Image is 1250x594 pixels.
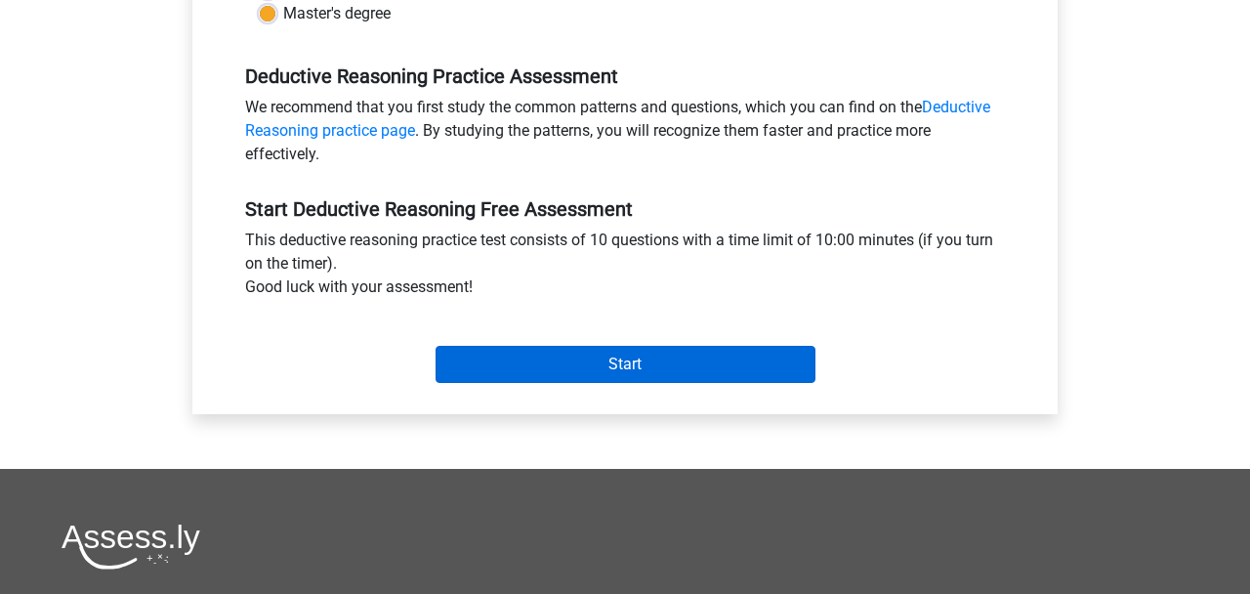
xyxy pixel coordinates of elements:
h5: Start Deductive Reasoning Free Assessment [245,197,1005,221]
div: We recommend that you first study the common patterns and questions, which you can find on the . ... [230,96,1020,174]
h5: Deductive Reasoning Practice Assessment [245,64,1005,88]
div: This deductive reasoning practice test consists of 10 questions with a time limit of 10:00 minute... [230,229,1020,307]
img: Assessly logo [62,524,200,570]
label: Master's degree [283,2,391,25]
input: Start [436,346,815,383]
